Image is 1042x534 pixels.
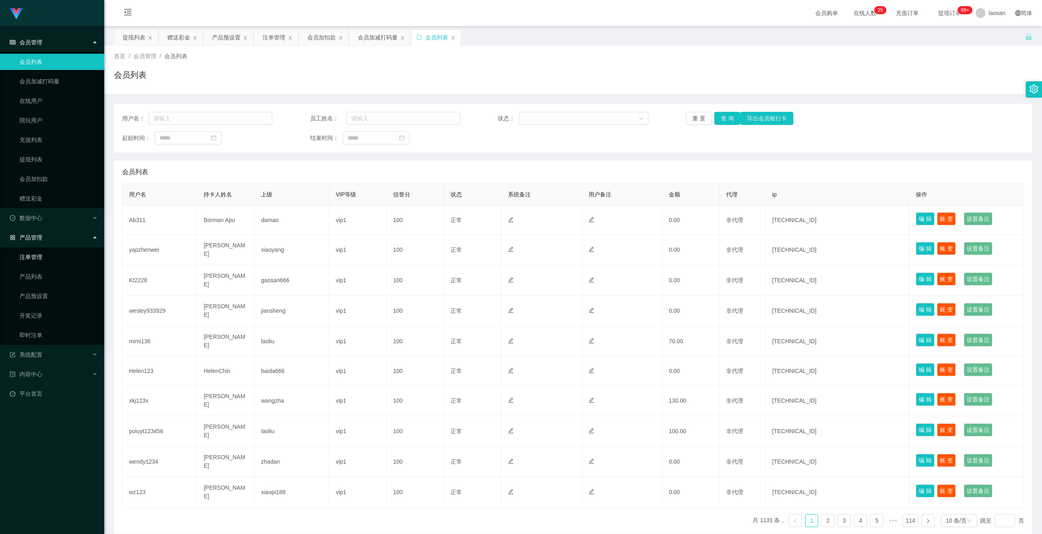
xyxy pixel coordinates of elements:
button: 编 辑 [916,363,935,376]
td: [PERSON_NAME] [197,447,254,477]
button: 账 变 [937,303,956,316]
td: vip1 [329,326,387,357]
a: 4 [854,514,867,527]
i: 图标: edit [589,489,594,495]
i: 图标: check-circle-o [10,215,15,221]
span: 正常 [451,246,462,253]
i: 图标: down [967,518,972,524]
li: 向后 5 页 [887,514,900,527]
a: 注单管理 [20,249,98,265]
td: 100 [387,447,444,477]
span: 数据中心 [10,215,42,221]
input: 请输入 [149,112,272,125]
button: 设置备注 [964,423,992,436]
td: poiuyt123456 [123,416,197,447]
a: 赠送彩金 [20,190,98,207]
span: 信誉分 [393,191,410,198]
a: 充值列表 [20,132,98,148]
i: 图标: close [243,35,248,40]
li: 下一页 [922,514,935,527]
span: 用户名 [129,191,146,198]
a: 图标: dashboard平台首页 [10,386,98,402]
span: / [160,53,161,59]
span: 产品管理 [10,234,42,241]
span: 非代理 [726,217,743,223]
td: 100 [387,326,444,357]
span: 正常 [451,368,462,374]
span: 非代理 [726,277,743,283]
span: 正常 [451,397,462,404]
span: ip [772,191,777,198]
a: 会员加减打码量 [20,73,98,89]
span: 内容中心 [10,371,42,377]
span: / [129,53,130,59]
i: 图标: close [193,35,197,40]
i: 图标: close [338,35,343,40]
td: 100 [387,357,444,386]
button: 设置备注 [964,272,992,286]
span: 用户备注 [589,191,611,198]
td: baida666 [254,357,329,386]
button: 重 置 [686,112,712,125]
td: wesley933929 [123,296,197,326]
button: 设置备注 [964,454,992,467]
i: 图标: edit [508,368,514,373]
span: 正常 [451,458,462,465]
td: [TECHNICAL_ID] [766,206,909,235]
button: 编 辑 [916,303,935,316]
button: 编 辑 [916,272,935,286]
p: 5 [880,6,883,14]
li: 上一页 [789,514,802,527]
i: 图标: edit [589,428,594,434]
div: 注单管理 [263,30,285,45]
td: 100 [387,416,444,447]
button: 账 变 [937,363,956,376]
td: [PERSON_NAME] [197,265,254,296]
span: 持卡人姓名 [204,191,232,198]
i: 图标: close [288,35,293,40]
a: 1 [806,514,818,527]
td: Helen123 [123,357,197,386]
span: 非代理 [726,397,743,404]
div: 会员加扣款 [307,30,336,45]
td: vip1 [329,296,387,326]
i: 图标: edit [589,458,594,464]
td: [PERSON_NAME] [197,416,254,447]
td: [TECHNICAL_ID] [766,357,909,386]
h1: 会员列表 [114,69,147,81]
i: 图标: edit [508,458,514,464]
button: 查 询 [714,112,740,125]
td: vip1 [329,265,387,296]
button: 导出会员银行卡 [740,112,793,125]
button: 设置备注 [964,303,992,316]
span: 非代理 [726,458,743,465]
td: laoliu [254,326,329,357]
i: 图标: sync [416,35,422,40]
td: gaosan666 [254,265,329,296]
button: 账 变 [937,454,956,467]
button: 设置备注 [964,242,992,255]
span: 非代理 [726,489,743,495]
span: 金额 [669,191,680,198]
input: 请输入 [346,112,460,125]
li: 1 [805,514,818,527]
i: 图标: global [1015,10,1021,16]
button: 设置备注 [964,484,992,497]
td: laoliu [254,416,329,447]
span: 代理 [726,191,738,198]
i: 图标: edit [508,217,514,222]
li: 5 [870,514,883,527]
span: 非代理 [726,428,743,434]
a: 2 [822,514,834,527]
button: 账 变 [937,242,956,255]
td: vip1 [329,477,387,508]
td: HelenChin [197,357,254,386]
span: 上级 [261,191,272,198]
i: 图标: calendar [211,135,217,141]
td: Kt2228 [123,265,197,296]
div: 提现列表 [123,30,145,45]
span: 系统备注 [508,191,531,198]
td: [TECHNICAL_ID] [766,326,909,357]
button: 编 辑 [916,484,935,497]
li: 114 [903,514,918,527]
